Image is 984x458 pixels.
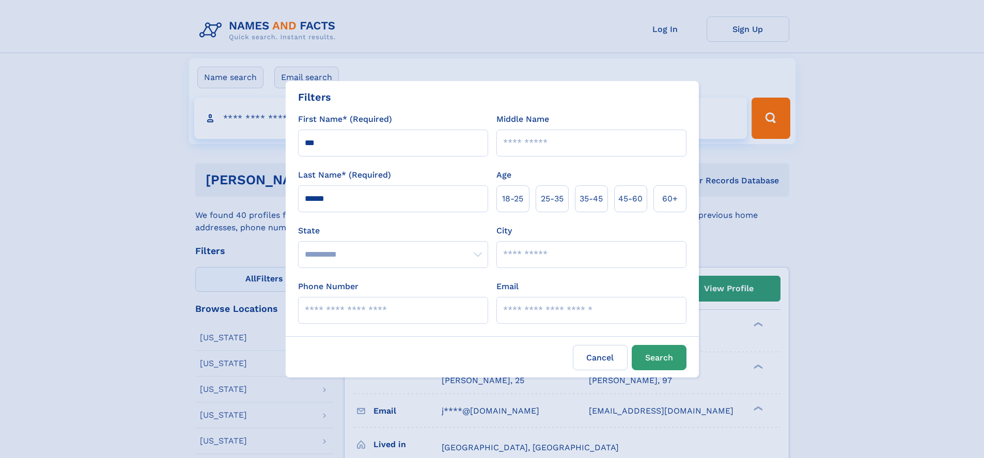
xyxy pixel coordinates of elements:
[496,169,511,181] label: Age
[298,225,488,237] label: State
[541,193,564,205] span: 25‑35
[496,280,519,293] label: Email
[298,280,358,293] label: Phone Number
[496,225,512,237] label: City
[573,345,628,370] label: Cancel
[298,89,331,105] div: Filters
[618,193,643,205] span: 45‑60
[298,113,392,125] label: First Name* (Required)
[502,193,523,205] span: 18‑25
[580,193,603,205] span: 35‑45
[496,113,549,125] label: Middle Name
[298,169,391,181] label: Last Name* (Required)
[632,345,686,370] button: Search
[662,193,678,205] span: 60+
